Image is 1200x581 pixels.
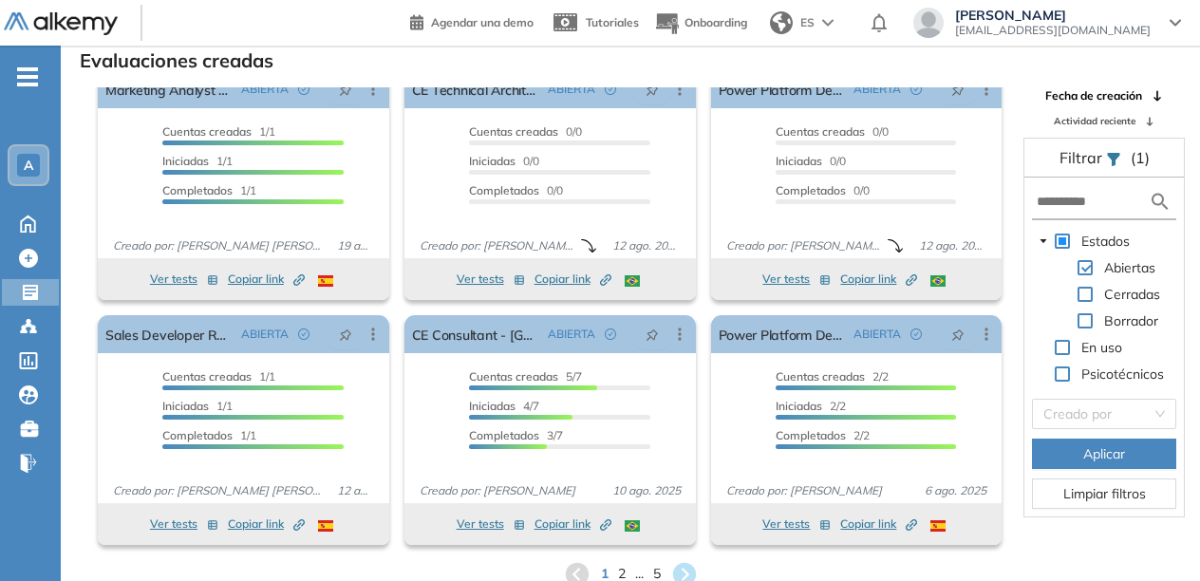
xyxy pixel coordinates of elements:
[776,124,865,139] span: Cuentas creadas
[1105,490,1200,581] div: Chat Widget
[719,70,847,108] a: Power Platform Developer - [GEOGRAPHIC_DATA]
[605,84,616,95] span: check-circle
[162,428,233,442] span: Completados
[776,399,846,413] span: 2/2
[17,75,38,79] i: -
[162,399,209,413] span: Iniciadas
[1131,146,1150,169] span: (1)
[605,237,687,254] span: 12 ago. 2025
[162,183,256,197] span: 1/1
[431,15,534,29] span: Agendar una demo
[1078,336,1126,359] span: En uso
[228,271,305,288] span: Copiar link
[318,275,333,287] img: ESP
[1083,443,1125,464] span: Aplicar
[228,268,305,290] button: Copiar link
[955,8,1151,23] span: [PERSON_NAME]
[1081,233,1130,250] span: Estados
[469,428,539,442] span: Completados
[457,513,525,535] button: Ver tests
[840,515,917,533] span: Copiar link
[930,520,946,532] img: ESP
[24,158,33,173] span: A
[469,369,582,384] span: 5/7
[228,515,305,533] span: Copiar link
[534,271,611,288] span: Copiar link
[719,482,890,499] span: Creado por: [PERSON_NAME]
[605,482,688,499] span: 10 ago. 2025
[1104,286,1160,303] span: Cerradas
[469,428,563,442] span: 3/7
[770,11,793,34] img: world
[1054,114,1135,128] span: Actividad reciente
[1149,190,1172,214] img: search icon
[469,124,558,139] span: Cuentas creadas
[684,15,747,29] span: Onboarding
[469,183,539,197] span: Completados
[534,515,611,533] span: Copiar link
[631,74,673,104] button: pushpin
[625,275,640,287] img: BRA
[853,326,901,343] span: ABIERTA
[548,326,595,343] span: ABIERTA
[469,369,558,384] span: Cuentas creadas
[339,327,352,342] span: pushpin
[776,428,870,442] span: 2/2
[1032,478,1176,509] button: Limpiar filtros
[469,399,516,413] span: Iniciadas
[228,513,305,535] button: Copiar link
[325,319,366,349] button: pushpin
[412,482,583,499] span: Creado por: [PERSON_NAME]
[162,124,275,139] span: 1/1
[776,369,889,384] span: 2/2
[4,12,118,36] img: Logo
[930,275,946,287] img: BRA
[911,237,994,254] span: 12 ago. 2025
[325,74,366,104] button: pushpin
[162,124,252,139] span: Cuentas creadas
[548,81,595,98] span: ABIERTA
[339,82,352,97] span: pushpin
[329,237,382,254] span: 19 ago. 2025
[469,154,516,168] span: Iniciadas
[162,369,275,384] span: 1/1
[719,237,888,254] span: Creado por: [PERSON_NAME]
[762,268,831,290] button: Ver tests
[840,268,917,290] button: Copiar link
[776,428,846,442] span: Completados
[162,154,209,168] span: Iniciadas
[840,271,917,288] span: Copiar link
[469,154,539,168] span: 0/0
[1104,312,1158,329] span: Borrador
[410,9,534,32] a: Agendar una demo
[105,237,329,254] span: Creado por: [PERSON_NAME] [PERSON_NAME] Sichaca [PERSON_NAME]
[646,327,659,342] span: pushpin
[412,70,540,108] a: CE Technical Architect - [GEOGRAPHIC_DATA]
[762,513,831,535] button: Ver tests
[105,315,234,353] a: Sales Developer Representative
[917,482,994,499] span: 6 ago. 2025
[534,268,611,290] button: Copiar link
[298,84,309,95] span: check-circle
[776,154,846,168] span: 0/0
[1078,230,1134,253] span: Estados
[162,154,233,168] span: 1/1
[654,3,747,44] button: Onboarding
[955,23,1151,38] span: [EMAIL_ADDRESS][DOMAIN_NAME]
[776,399,822,413] span: Iniciadas
[776,124,889,139] span: 0/0
[469,183,563,197] span: 0/0
[800,14,815,31] span: ES
[951,82,965,97] span: pushpin
[150,268,218,290] button: Ver tests
[329,482,382,499] span: 12 ago. 2025
[162,369,252,384] span: Cuentas creadas
[853,81,901,98] span: ABIERTA
[910,84,922,95] span: check-circle
[776,369,865,384] span: Cuentas creadas
[1100,256,1159,279] span: Abiertas
[1100,283,1164,306] span: Cerradas
[776,154,822,168] span: Iniciadas
[241,326,289,343] span: ABIERTA
[1032,439,1176,469] button: Aplicar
